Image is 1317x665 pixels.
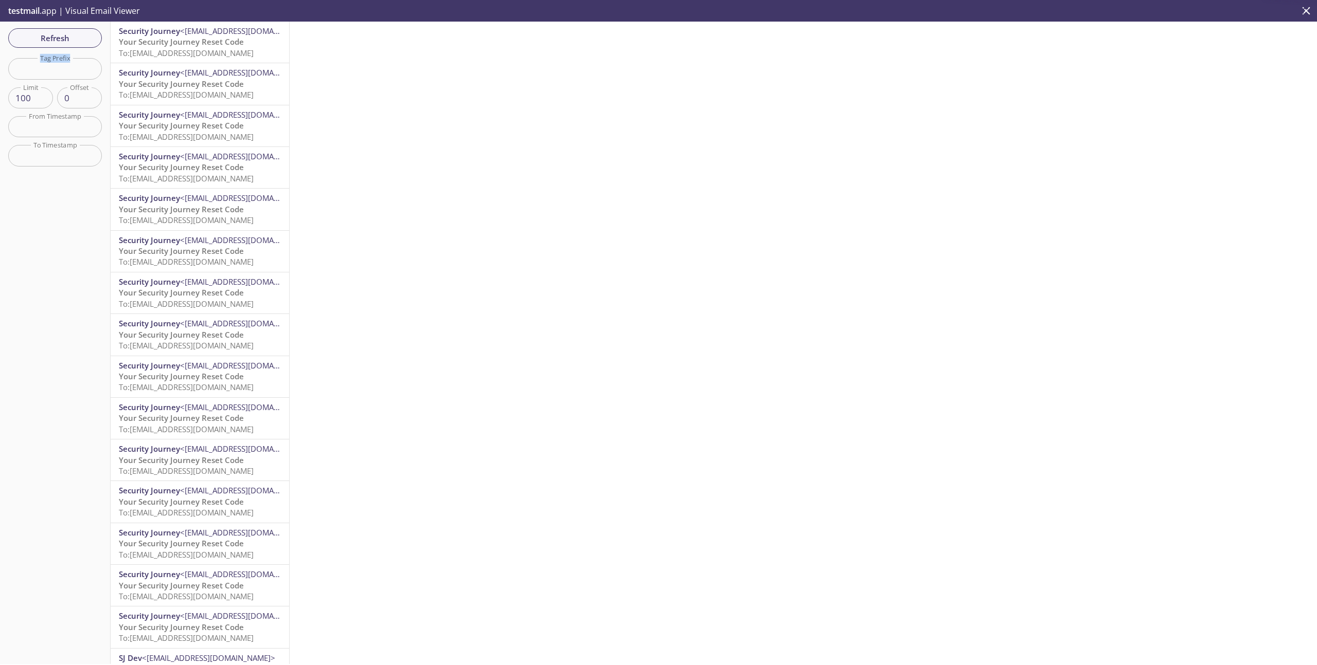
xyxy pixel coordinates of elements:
[119,193,180,203] span: Security Journey
[119,246,244,256] span: Your Security Journey Reset Code
[119,132,254,142] span: To: [EMAIL_ADDRESS][DOMAIN_NAME]
[119,485,180,495] span: Security Journey
[111,398,289,439] div: Security Journey<[EMAIL_ADDRESS][DOMAIN_NAME]>Your Security Journey Reset CodeTo:[EMAIL_ADDRESS][...
[119,611,180,621] span: Security Journey
[111,439,289,481] div: Security Journey<[EMAIL_ADDRESS][DOMAIN_NAME]>Your Security Journey Reset CodeTo:[EMAIL_ADDRESS][...
[119,538,244,548] span: Your Security Journey Reset Code
[119,340,254,350] span: To: [EMAIL_ADDRESS][DOMAIN_NAME]
[180,109,313,120] span: <[EMAIL_ADDRESS][DOMAIN_NAME]>
[119,26,180,36] span: Security Journey
[180,485,313,495] span: <[EMAIL_ADDRESS][DOMAIN_NAME]>
[180,611,313,621] span: <[EMAIL_ADDRESS][DOMAIN_NAME]>
[119,89,254,100] span: To: [EMAIL_ADDRESS][DOMAIN_NAME]
[119,382,254,392] span: To: [EMAIL_ADDRESS][DOMAIN_NAME]
[119,653,142,663] span: SJ Dev
[119,151,180,161] span: Security Journey
[111,63,289,104] div: Security Journey<[EMAIL_ADDRESS][DOMAIN_NAME]>Your Security Journey Reset CodeTo:[EMAIL_ADDRESS][...
[119,496,244,507] span: Your Security Journey Reset Code
[119,36,244,47] span: Your Security Journey Reset Code
[180,26,313,36] span: <[EMAIL_ADDRESS][DOMAIN_NAME]>
[119,79,244,89] span: Your Security Journey Reset Code
[111,147,289,188] div: Security Journey<[EMAIL_ADDRESS][DOMAIN_NAME]>Your Security Journey Reset CodeTo:[EMAIL_ADDRESS][...
[180,527,313,538] span: <[EMAIL_ADDRESS][DOMAIN_NAME]>
[142,653,275,663] span: <[EMAIL_ADDRESS][DOMAIN_NAME]>
[119,424,254,434] span: To: [EMAIL_ADDRESS][DOMAIN_NAME]
[111,105,289,146] div: Security Journey<[EMAIL_ADDRESS][DOMAIN_NAME]>Your Security Journey Reset CodeTo:[EMAIL_ADDRESS][...
[119,120,244,131] span: Your Security Journey Reset Code
[119,527,180,538] span: Security Journey
[111,523,289,564] div: Security Journey<[EMAIL_ADDRESS][DOMAIN_NAME]>Your Security Journey Reset CodeTo:[EMAIL_ADDRESS][...
[119,48,254,58] span: To: [EMAIL_ADDRESS][DOMAIN_NAME]
[180,444,313,454] span: <[EMAIL_ADDRESS][DOMAIN_NAME]>
[119,549,254,560] span: To: [EMAIL_ADDRESS][DOMAIN_NAME]
[119,215,254,225] span: To: [EMAIL_ADDRESS][DOMAIN_NAME]
[16,31,94,45] span: Refresh
[119,67,180,78] span: Security Journey
[111,481,289,522] div: Security Journey<[EMAIL_ADDRESS][DOMAIN_NAME]>Your Security Journey Reset CodeTo:[EMAIL_ADDRESS][...
[180,402,313,412] span: <[EMAIL_ADDRESS][DOMAIN_NAME]>
[119,109,180,120] span: Security Journey
[8,28,102,48] button: Refresh
[111,565,289,606] div: Security Journey<[EMAIL_ADDRESS][DOMAIN_NAME]>Your Security Journey Reset CodeTo:[EMAIL_ADDRESS][...
[8,5,40,16] span: testmail
[119,569,180,579] span: Security Journey
[119,287,244,298] span: Your Security Journey Reset Code
[111,189,289,230] div: Security Journey<[EMAIL_ADDRESS][DOMAIN_NAME]>Your Security Journey Reset CodeTo:[EMAIL_ADDRESS][...
[119,455,244,465] span: Your Security Journey Reset Code
[180,151,313,161] span: <[EMAIL_ADDRESS][DOMAIN_NAME]>
[119,466,254,476] span: To: [EMAIL_ADDRESS][DOMAIN_NAME]
[119,162,244,172] span: Your Security Journey Reset Code
[119,256,254,267] span: To: [EMAIL_ADDRESS][DOMAIN_NAME]
[111,606,289,648] div: Security Journey<[EMAIL_ADDRESS][DOMAIN_NAME]>Your Security Journey Reset CodeTo:[EMAIL_ADDRESS][...
[119,371,244,381] span: Your Security Journey Reset Code
[119,633,254,643] span: To: [EMAIL_ADDRESS][DOMAIN_NAME]
[119,402,180,412] span: Security Journey
[119,318,180,328] span: Security Journey
[180,360,313,371] span: <[EMAIL_ADDRESS][DOMAIN_NAME]>
[111,314,289,355] div: Security Journey<[EMAIL_ADDRESS][DOMAIN_NAME]>Your Security Journey Reset CodeTo:[EMAIL_ADDRESS][...
[180,67,313,78] span: <[EMAIL_ADDRESS][DOMAIN_NAME]>
[180,193,313,203] span: <[EMAIL_ADDRESS][DOMAIN_NAME]>
[180,318,313,328] span: <[EMAIL_ADDRESS][DOMAIN_NAME]>
[119,329,244,340] span: Your Security Journey Reset Code
[119,444,180,454] span: Security Journey
[119,173,254,183] span: To: [EMAIL_ADDRESS][DOMAIN_NAME]
[180,569,313,579] span: <[EMAIL_ADDRESS][DOMAIN_NAME]>
[119,413,244,423] span: Your Security Journey Reset Code
[111,272,289,313] div: Security Journey<[EMAIL_ADDRESS][DOMAIN_NAME]>Your Security Journey Reset CodeTo:[EMAIL_ADDRESS][...
[119,299,254,309] span: To: [EMAIL_ADDRESS][DOMAIN_NAME]
[119,204,244,214] span: Your Security Journey Reset Code
[119,276,180,287] span: Security Journey
[180,235,313,245] span: <[EMAIL_ADDRESS][DOMAIN_NAME]>
[111,22,289,63] div: Security Journey<[EMAIL_ADDRESS][DOMAIN_NAME]>Your Security Journey Reset CodeTo:[EMAIL_ADDRESS][...
[119,235,180,245] span: Security Journey
[119,591,254,601] span: To: [EMAIL_ADDRESS][DOMAIN_NAME]
[119,622,244,632] span: Your Security Journey Reset Code
[180,276,313,287] span: <[EMAIL_ADDRESS][DOMAIN_NAME]>
[119,507,254,518] span: To: [EMAIL_ADDRESS][DOMAIN_NAME]
[111,231,289,272] div: Security Journey<[EMAIL_ADDRESS][DOMAIN_NAME]>Your Security Journey Reset CodeTo:[EMAIL_ADDRESS][...
[111,356,289,397] div: Security Journey<[EMAIL_ADDRESS][DOMAIN_NAME]>Your Security Journey Reset CodeTo:[EMAIL_ADDRESS][...
[119,360,180,371] span: Security Journey
[119,580,244,590] span: Your Security Journey Reset Code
